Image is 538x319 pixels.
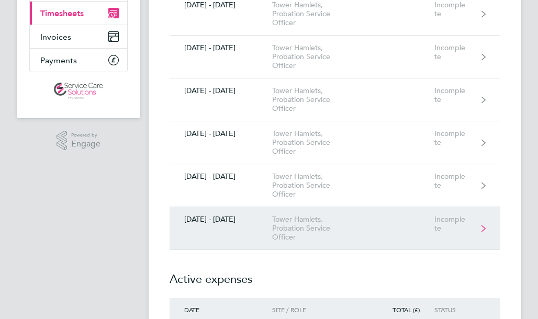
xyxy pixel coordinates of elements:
div: [DATE] - [DATE] [170,215,272,224]
div: Tower Hamlets, Probation Service Officer [272,172,358,199]
a: [DATE] - [DATE]Tower Hamlets, Probation Service OfficerIncomplete [170,207,500,250]
h2: Active expenses [170,250,500,298]
div: [DATE] - [DATE] [170,86,272,95]
div: Incomplete [434,172,480,190]
span: Payments [40,55,77,65]
div: [DATE] - [DATE] [170,43,272,52]
span: Timesheets [40,8,84,18]
div: [DATE] - [DATE] [170,129,272,138]
span: Invoices [40,32,71,42]
a: Go to home page [29,83,128,99]
div: Incomplete [434,86,480,104]
div: Total (£) [391,306,434,313]
div: Site / Role [272,306,358,313]
a: Payments [30,49,127,72]
div: Status [434,306,480,313]
div: Tower Hamlets, Probation Service Officer [272,86,358,113]
div: Tower Hamlets, Probation Service Officer [272,1,358,27]
a: [DATE] - [DATE]Tower Hamlets, Probation Service OfficerIncomplete [170,164,500,207]
a: Powered byEngage [57,131,101,151]
div: Tower Hamlets, Probation Service Officer [272,43,358,70]
div: Date [170,306,272,313]
div: Tower Hamlets, Probation Service Officer [272,215,358,242]
div: [DATE] - [DATE] [170,1,272,9]
span: Powered by [71,131,100,140]
a: [DATE] - [DATE]Tower Hamlets, Probation Service OfficerIncomplete [170,36,500,78]
div: Incomplete [434,129,480,147]
a: Invoices [30,25,127,48]
div: Incomplete [434,215,480,233]
span: Engage [71,140,100,149]
div: Tower Hamlets, Probation Service Officer [272,129,358,156]
div: Incomplete [434,1,480,18]
div: Incomplete [434,43,480,61]
a: Timesheets [30,2,127,25]
a: [DATE] - [DATE]Tower Hamlets, Probation Service OfficerIncomplete [170,121,500,164]
div: [DATE] - [DATE] [170,172,272,181]
img: servicecare-logo-retina.png [54,83,103,99]
a: [DATE] - [DATE]Tower Hamlets, Probation Service OfficerIncomplete [170,78,500,121]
